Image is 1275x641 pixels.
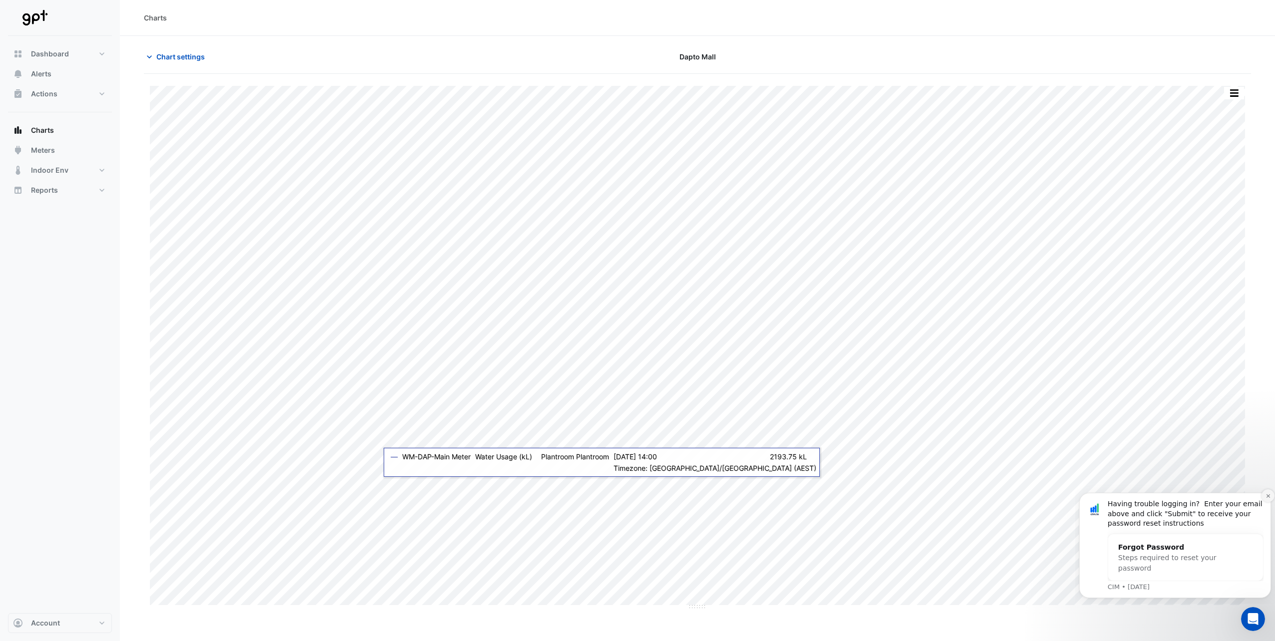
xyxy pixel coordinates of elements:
[8,64,112,84] button: Alerts
[8,84,112,104] button: Actions
[31,618,60,628] span: Account
[679,51,716,62] span: Dapto Mall
[31,185,58,195] span: Reports
[144,48,211,65] button: Chart settings
[8,120,112,140] button: Charts
[13,165,23,175] app-icon: Indoor Env
[13,89,23,99] app-icon: Actions
[13,69,23,79] app-icon: Alerts
[8,180,112,200] button: Reports
[8,44,112,64] button: Dashboard
[1241,607,1265,631] iframe: Intercom live chat
[156,51,205,62] span: Chart settings
[13,145,23,155] app-icon: Meters
[1224,87,1244,99] button: More Options
[31,145,55,155] span: Meters
[31,125,54,135] span: Charts
[144,12,167,23] div: Charts
[8,140,112,160] button: Meters
[13,125,23,135] app-icon: Charts
[31,69,51,79] span: Alerts
[8,613,112,633] button: Account
[13,49,23,59] app-icon: Dashboard
[31,89,57,99] span: Actions
[1075,484,1275,604] iframe: Intercom notifications message
[13,185,23,195] app-icon: Reports
[31,165,68,175] span: Indoor Env
[12,8,57,28] img: Company Logo
[8,160,112,180] button: Indoor Env
[31,49,69,59] span: Dashboard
